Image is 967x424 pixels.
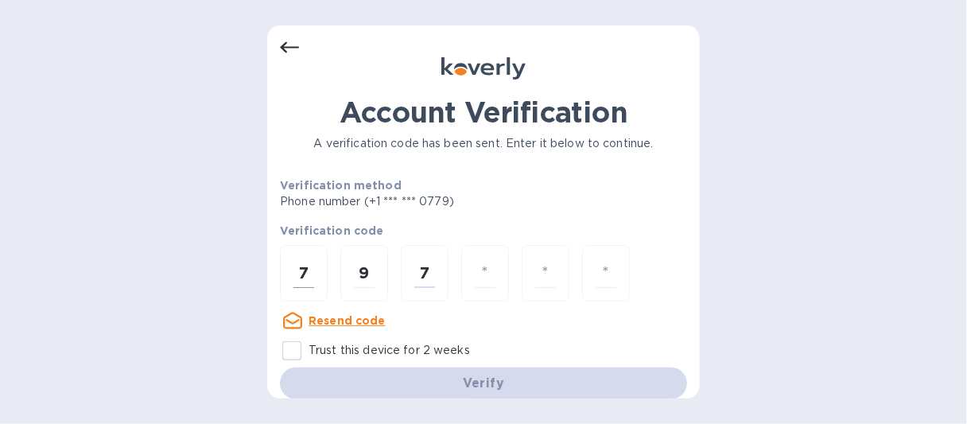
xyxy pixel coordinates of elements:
[280,223,687,239] p: Verification code
[309,342,470,359] p: Trust this device for 2 weeks
[280,193,576,210] p: Phone number (+1 *** *** 0779)
[280,135,687,152] p: A verification code has been sent. Enter it below to continue.
[280,95,687,129] h1: Account Verification
[280,179,402,192] b: Verification method
[309,314,386,327] u: Resend code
